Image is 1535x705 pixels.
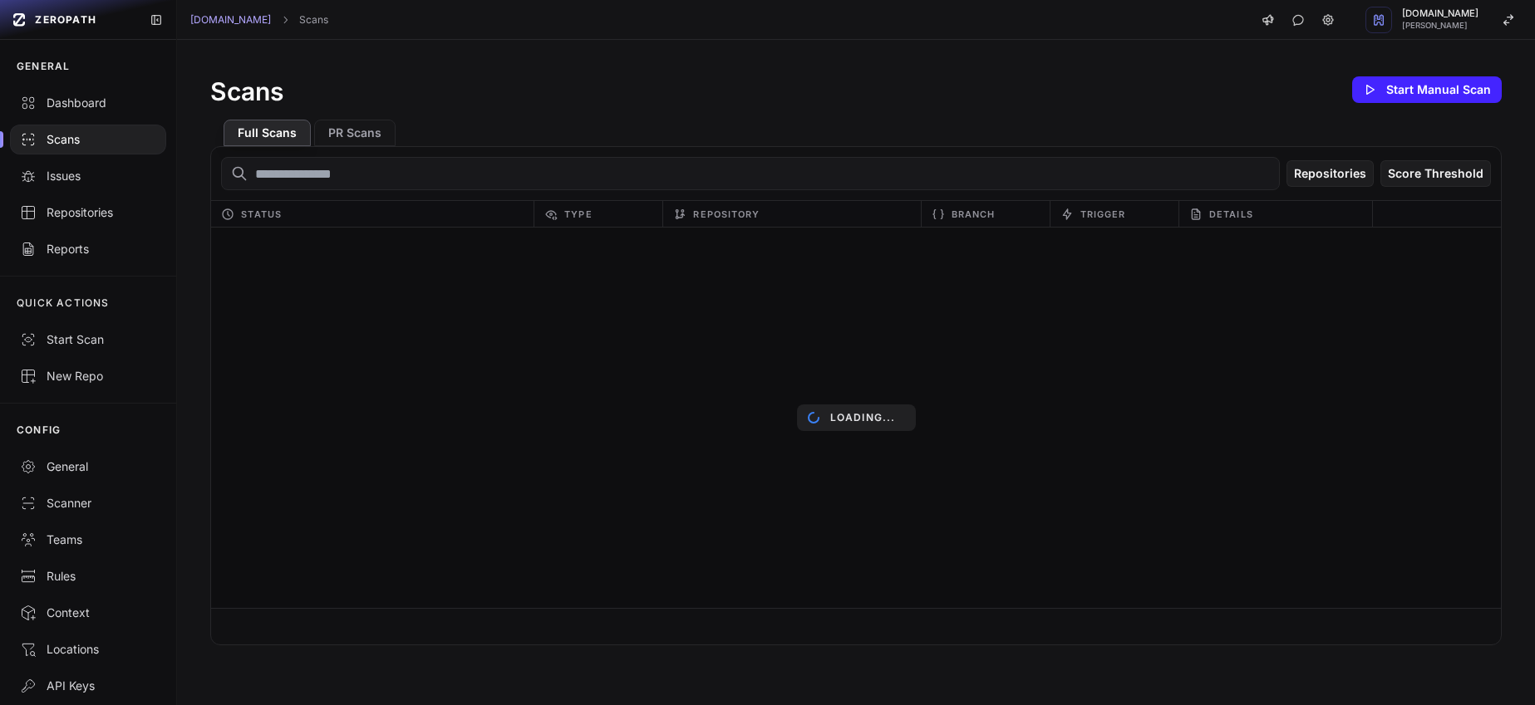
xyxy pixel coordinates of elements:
div: API Keys [20,678,156,694]
div: Teams [20,531,156,548]
button: Start Manual Scan [1352,76,1502,103]
span: ZEROPATH [35,13,96,27]
svg: chevron right, [279,14,291,26]
div: Rules [20,568,156,585]
a: [DOMAIN_NAME] [190,13,271,27]
h1: Scans [210,76,283,106]
div: Scans [20,131,156,148]
p: Loading... [830,411,896,424]
button: Full Scans [224,120,311,146]
div: Context [20,605,156,621]
a: Scans [299,13,328,27]
div: New Repo [20,368,156,384]
div: Locations [20,641,156,658]
div: Repositories [20,204,156,221]
div: Start Scan [20,331,156,348]
div: Dashboard [20,95,156,111]
a: ZEROPATH [7,7,136,33]
nav: breadcrumb [190,13,328,27]
div: Reports [20,241,156,257]
span: Repository [693,204,760,224]
div: General [20,458,156,475]
span: Type [564,204,592,224]
button: Score Threshold [1380,160,1491,187]
p: QUICK ACTIONS [17,296,110,310]
button: PR Scans [314,120,396,146]
div: Issues [20,168,156,184]
p: GENERAL [17,60,70,73]
span: Branch [952,204,996,224]
span: Trigger [1080,204,1126,224]
span: Status [241,204,282,224]
span: [DOMAIN_NAME] [1402,9,1478,18]
span: Details [1209,204,1253,224]
span: [PERSON_NAME] [1402,22,1478,30]
p: CONFIG [17,423,61,437]
div: Scanner [20,495,156,512]
button: Repositories [1287,160,1374,187]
